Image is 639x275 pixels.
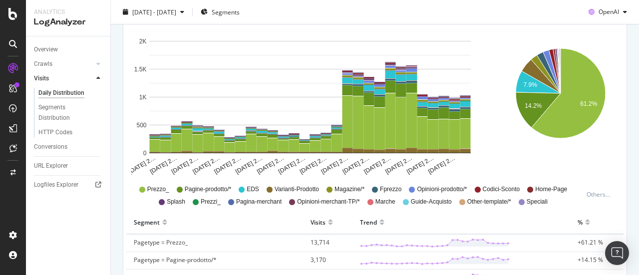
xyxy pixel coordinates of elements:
span: Segments [212,7,240,16]
span: [DATE] - [DATE] [132,7,176,16]
a: Segments Distribution [38,102,103,123]
span: Pagetype = Pagine-prodotto/* [134,256,217,264]
div: Visits [311,214,325,230]
text: 0 [143,150,147,157]
span: +14.15 % [578,256,603,264]
a: Daily Distribution [38,88,103,98]
span: Codici-Sconto [483,185,520,194]
span: OpenAI [599,7,619,16]
span: Home-Page [535,185,567,194]
div: % [578,214,583,230]
div: Segment [134,214,160,230]
a: Visits [34,73,93,84]
a: Logfiles Explorer [34,180,103,190]
span: Opinioni-merchant-TP/* [297,198,359,206]
div: URL Explorer [34,161,68,171]
span: Other-template/* [467,198,511,206]
span: 13,714 [311,238,329,247]
span: Marche [375,198,395,206]
div: Conversions [34,142,67,152]
div: LogAnalyzer [34,16,102,28]
svg: A chart. [504,26,617,176]
span: Opinioni-prodotto/* [417,185,467,194]
span: Prezzi_ [201,198,221,206]
div: Crawls [34,59,52,69]
span: +61.21 % [578,238,603,247]
text: 1.5K [134,66,147,73]
text: 61.2% [580,100,597,107]
text: 14.2% [525,102,542,109]
span: Varianti-Prodotto [275,185,319,194]
span: Pagetype = Prezzo_ [134,238,188,247]
div: HTTP Codes [38,127,72,138]
a: Overview [34,44,103,55]
span: Splash [167,198,185,206]
button: [DATE] - [DATE] [119,4,188,20]
span: Pagina-merchant [236,198,282,206]
span: Magazine/* [334,185,364,194]
a: HTTP Codes [38,127,103,138]
div: Analytics [34,8,102,16]
div: Visits [34,73,49,84]
text: 2K [139,38,147,45]
text: 500 [136,122,146,129]
svg: A chart. [131,26,489,176]
div: Logfiles Explorer [34,180,78,190]
button: OpenAI [585,4,631,20]
button: Segments [197,4,244,20]
a: URL Explorer [34,161,103,171]
a: Conversions [34,142,103,152]
text: 7.9% [523,81,537,88]
div: Overview [34,44,58,55]
a: Crawls [34,59,93,69]
div: Open Intercom Messenger [605,241,629,265]
span: Pagine-prodotto/* [185,185,231,194]
span: Prezzo_ [147,185,169,194]
span: 3,170 [311,256,326,264]
span: Fprezzo [380,185,401,194]
span: Guide-Acquisto [411,198,452,206]
div: Segments Distribution [38,102,94,123]
span: EDS [247,185,259,194]
div: Trend [360,214,377,230]
text: 1K [139,94,147,101]
span: Speciali [527,198,548,206]
div: Daily Distribution [38,88,84,98]
div: Others... [587,190,615,199]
